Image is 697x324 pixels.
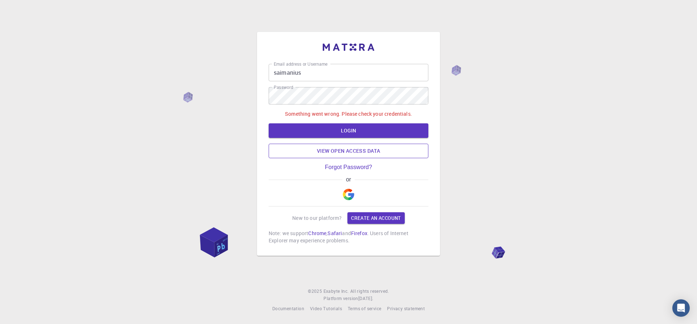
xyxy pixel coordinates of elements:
span: Exabyte Inc. [323,288,349,294]
p: Note: we support , and . Users of Internet Explorer may experience problems. [269,230,428,244]
a: Documentation [272,305,304,312]
label: Password [274,84,293,90]
a: View open access data [269,144,428,158]
label: Email address or Username [274,61,327,67]
a: Exabyte Inc. [323,288,349,295]
p: Something went wrong. Please check your credentials. [285,110,412,118]
div: Open Intercom Messenger [672,299,690,317]
a: Terms of service [348,305,381,312]
span: Terms of service [348,305,381,311]
a: Safari [327,230,342,237]
p: New to our platform? [292,214,342,222]
a: Video Tutorials [310,305,342,312]
a: Chrome [308,230,326,237]
span: [DATE] . [358,295,374,301]
span: Documentation [272,305,304,311]
span: Video Tutorials [310,305,342,311]
a: Create an account [347,212,404,224]
span: Privacy statement [387,305,425,311]
span: or [342,176,354,183]
a: Forgot Password? [325,164,372,171]
a: Firefox [351,230,367,237]
a: [DATE]. [358,295,374,302]
span: Platform version [323,295,358,302]
span: © 2025 [308,288,323,295]
a: Privacy statement [387,305,425,312]
span: All rights reserved. [350,288,389,295]
button: LOGIN [269,123,428,138]
img: Google [343,189,354,200]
